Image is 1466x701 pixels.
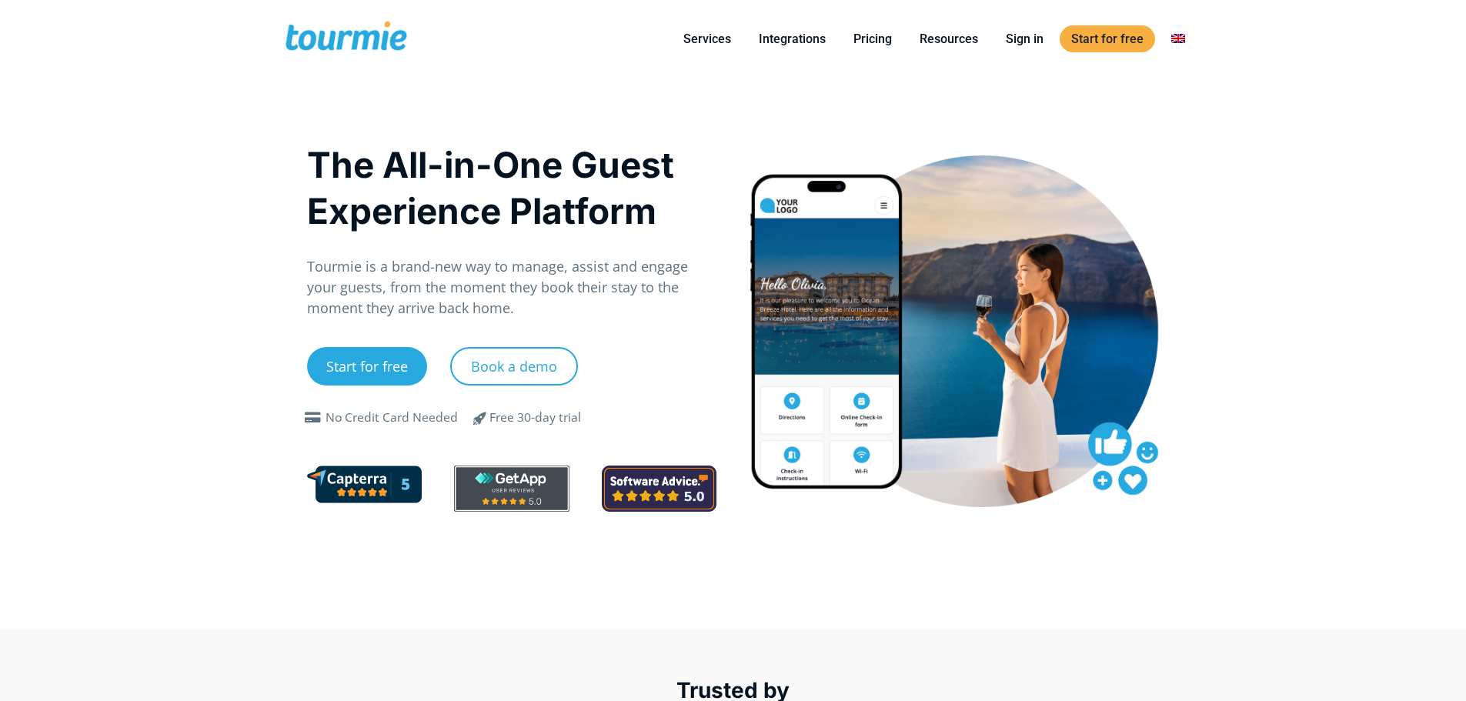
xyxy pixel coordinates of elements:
[301,412,326,424] span: 
[450,347,578,386] a: Book a demo
[747,29,837,48] a: Integrations
[842,29,903,48] a: Pricing
[307,347,427,386] a: Start for free
[1060,25,1155,52] a: Start for free
[462,409,499,427] span: 
[908,29,990,48] a: Resources
[307,142,717,234] h1: The All-in-One Guest Experience Platform
[994,29,1055,48] a: Sign in
[672,29,743,48] a: Services
[307,256,717,319] p: Tourmie is a brand-new way to manage, assist and engage your guests, from the moment they book th...
[489,409,581,427] div: Free 30-day trial
[326,409,458,427] div: No Credit Card Needed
